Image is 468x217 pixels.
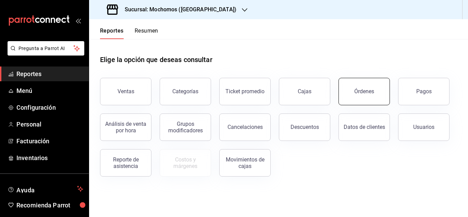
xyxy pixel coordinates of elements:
span: Facturación [16,136,83,146]
div: Descuentos [291,124,319,130]
span: Configuración [16,103,83,112]
button: Reporte de asistencia [100,149,151,177]
span: Recomienda Parrot [16,201,83,210]
button: open_drawer_menu [75,18,81,23]
h3: Sucursal: Mochomos ([GEOGRAPHIC_DATA]) [119,5,236,14]
div: Ticket promedio [225,88,264,95]
div: Cajas [298,88,311,95]
span: Ayuda [16,185,74,193]
button: Cancelaciones [219,113,271,141]
div: Datos de clientes [344,124,385,130]
button: Órdenes [338,78,390,105]
button: Movimientos de cajas [219,149,271,177]
div: Ventas [118,88,134,95]
div: Cancelaciones [227,124,263,130]
button: Cajas [279,78,330,105]
div: Costos y márgenes [164,156,207,169]
button: Grupos modificadores [160,113,211,141]
button: Datos de clientes [338,113,390,141]
a: Pregunta a Parrot AI [5,50,84,57]
div: Usuarios [413,124,434,130]
span: Menú [16,86,83,95]
div: Grupos modificadores [164,121,207,134]
span: Reportes [16,69,83,79]
div: Análisis de venta por hora [104,121,147,134]
div: Categorías [172,88,198,95]
h1: Elige la opción que deseas consultar [100,55,212,65]
span: Personal [16,120,83,129]
button: Reportes [100,27,124,39]
span: Inventarios [16,153,83,162]
div: Órdenes [354,88,374,95]
button: Pagos [398,78,449,105]
div: navigation tabs [100,27,158,39]
button: Categorías [160,78,211,105]
button: Pregunta a Parrot AI [8,41,84,56]
span: Pregunta a Parrot AI [19,45,74,52]
button: Usuarios [398,113,449,141]
button: Contrata inventarios para ver este reporte [160,149,211,177]
button: Resumen [135,27,158,39]
button: Descuentos [279,113,330,141]
button: Análisis de venta por hora [100,113,151,141]
div: Reporte de asistencia [104,156,147,169]
button: Ticket promedio [219,78,271,105]
div: Pagos [416,88,432,95]
div: Movimientos de cajas [224,156,266,169]
button: Ventas [100,78,151,105]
